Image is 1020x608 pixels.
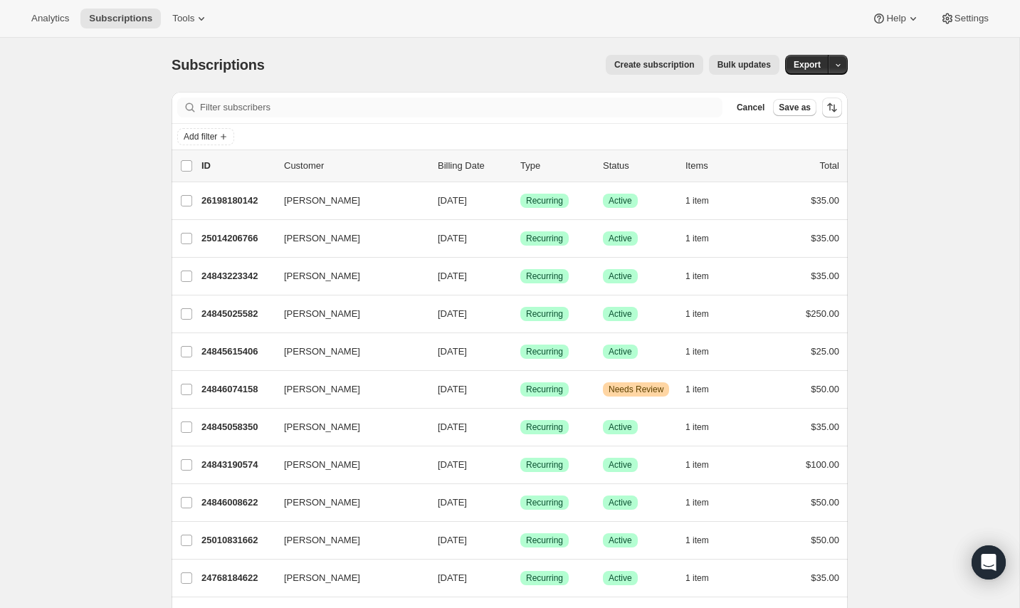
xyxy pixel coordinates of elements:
button: 1 item [685,304,725,324]
span: Active [609,346,632,357]
span: Recurring [526,271,563,282]
p: 24845058350 [201,420,273,434]
span: Active [609,497,632,508]
span: $35.00 [811,271,839,281]
span: Export [794,59,821,70]
span: Settings [955,13,989,24]
span: [PERSON_NAME] [284,533,360,547]
span: Recurring [526,535,563,546]
span: Subscriptions [172,57,265,73]
span: 1 item [685,233,709,244]
span: [PERSON_NAME] [284,345,360,359]
button: Analytics [23,9,78,28]
span: Active [609,195,632,206]
button: [PERSON_NAME] [275,340,418,363]
button: [PERSON_NAME] [275,265,418,288]
button: Settings [932,9,997,28]
p: 24846074158 [201,382,273,397]
span: Create subscription [614,59,695,70]
button: Create subscription [606,55,703,75]
span: Analytics [31,13,69,24]
button: 1 item [685,455,725,475]
span: [PERSON_NAME] [284,571,360,585]
span: Active [609,271,632,282]
span: Recurring [526,346,563,357]
span: Active [609,308,632,320]
p: 24843223342 [201,269,273,283]
p: Status [603,159,674,173]
div: 24845615406[PERSON_NAME][DATE]SuccessRecurringSuccessActive1 item$25.00 [201,342,839,362]
span: $50.00 [811,384,839,394]
span: 1 item [685,195,709,206]
span: [PERSON_NAME] [284,307,360,321]
span: 1 item [685,384,709,395]
span: [PERSON_NAME] [284,420,360,434]
div: 24845058350[PERSON_NAME][DATE]SuccessRecurringSuccessActive1 item$35.00 [201,417,839,437]
button: [PERSON_NAME] [275,189,418,212]
span: Recurring [526,195,563,206]
span: [DATE] [438,271,467,281]
span: [DATE] [438,384,467,394]
button: Sort the results [822,98,842,117]
div: IDCustomerBilling DateTypeStatusItemsTotal [201,159,839,173]
span: [DATE] [438,308,467,319]
span: Cancel [737,102,764,113]
span: Active [609,572,632,584]
span: [PERSON_NAME] [284,496,360,510]
div: 24768184622[PERSON_NAME][DATE]SuccessRecurringSuccessActive1 item$35.00 [201,568,839,588]
span: [DATE] [438,233,467,243]
button: 1 item [685,568,725,588]
p: ID [201,159,273,173]
span: Active [609,459,632,471]
span: Recurring [526,459,563,471]
span: [PERSON_NAME] [284,382,360,397]
span: $250.00 [806,308,839,319]
span: Recurring [526,384,563,395]
span: $50.00 [811,497,839,508]
div: 24846008622[PERSON_NAME][DATE]SuccessRecurringSuccessActive1 item$50.00 [201,493,839,513]
div: 24843223342[PERSON_NAME][DATE]SuccessRecurringSuccessActive1 item$35.00 [201,266,839,286]
p: 25014206766 [201,231,273,246]
button: [PERSON_NAME] [275,454,418,476]
button: Add filter [177,128,234,145]
span: $35.00 [811,233,839,243]
span: [DATE] [438,346,467,357]
button: Subscriptions [80,9,161,28]
div: Open Intercom Messenger [972,545,1006,580]
button: [PERSON_NAME] [275,491,418,514]
div: 26198180142[PERSON_NAME][DATE]SuccessRecurringSuccessActive1 item$35.00 [201,191,839,211]
p: Customer [284,159,426,173]
span: $35.00 [811,195,839,206]
span: 1 item [685,308,709,320]
button: 1 item [685,229,725,248]
span: $100.00 [806,459,839,470]
div: Type [520,159,592,173]
span: $35.00 [811,572,839,583]
span: Subscriptions [89,13,152,24]
p: 24768184622 [201,571,273,585]
input: Filter subscribers [200,98,722,117]
div: Items [685,159,757,173]
p: 24846008622 [201,496,273,510]
span: Recurring [526,421,563,433]
div: 25014206766[PERSON_NAME][DATE]SuccessRecurringSuccessActive1 item$35.00 [201,229,839,248]
button: [PERSON_NAME] [275,303,418,325]
span: 1 item [685,271,709,282]
span: Recurring [526,497,563,508]
span: 1 item [685,459,709,471]
button: [PERSON_NAME] [275,567,418,589]
span: 1 item [685,421,709,433]
span: $50.00 [811,535,839,545]
button: [PERSON_NAME] [275,227,418,250]
button: [PERSON_NAME] [275,378,418,401]
div: 24845025582[PERSON_NAME][DATE]SuccessRecurringSuccessActive1 item$250.00 [201,304,839,324]
span: 1 item [685,346,709,357]
span: $35.00 [811,421,839,432]
p: 24845615406 [201,345,273,359]
span: Help [886,13,905,24]
button: Tools [164,9,217,28]
span: [DATE] [438,572,467,583]
button: Bulk updates [709,55,779,75]
span: 1 item [685,535,709,546]
span: [PERSON_NAME] [284,269,360,283]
